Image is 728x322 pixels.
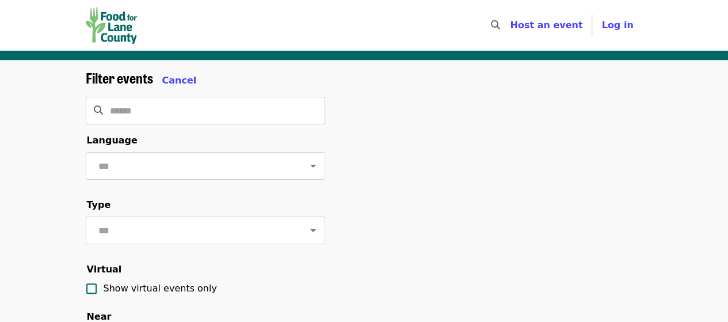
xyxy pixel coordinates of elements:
[601,20,633,31] span: Log in
[87,135,138,146] span: Language
[592,14,642,37] button: Log in
[87,311,112,322] span: Near
[162,74,197,88] button: Cancel
[506,12,516,39] input: Search
[110,97,325,124] input: Search
[87,199,111,210] span: Type
[305,158,321,174] button: Open
[490,20,500,31] i: search icon
[86,7,138,44] img: Food for Lane County - Home
[510,20,582,31] a: Host an event
[94,105,103,116] i: search icon
[104,283,217,294] span: Show virtual events only
[86,67,153,88] span: Filter events
[305,222,321,238] button: Open
[162,75,197,86] span: Cancel
[87,264,122,275] span: Virtual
